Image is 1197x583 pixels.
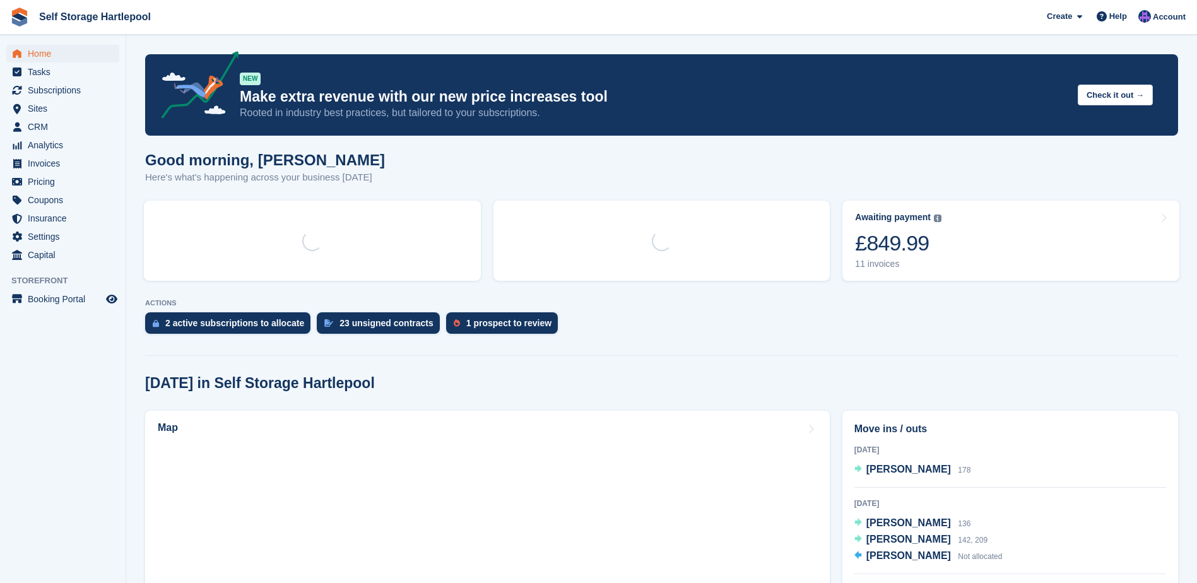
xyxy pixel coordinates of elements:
[1109,10,1127,23] span: Help
[28,155,103,172] span: Invoices
[466,318,551,328] div: 1 prospect to review
[866,464,951,474] span: [PERSON_NAME]
[317,312,446,340] a: 23 unsigned contracts
[240,73,261,85] div: NEW
[28,246,103,264] span: Capital
[6,81,119,99] a: menu
[866,517,951,528] span: [PERSON_NAME]
[958,519,970,528] span: 136
[28,45,103,62] span: Home
[958,466,970,474] span: 178
[34,6,156,27] a: Self Storage Hartlepool
[6,191,119,209] a: menu
[28,191,103,209] span: Coupons
[6,173,119,191] a: menu
[854,515,971,532] a: [PERSON_NAME] 136
[6,155,119,172] a: menu
[958,536,988,545] span: 142, 209
[854,421,1166,437] h2: Move ins / outs
[1153,11,1186,23] span: Account
[446,312,564,340] a: 1 prospect to review
[28,81,103,99] span: Subscriptions
[28,173,103,191] span: Pricing
[28,100,103,117] span: Sites
[866,550,951,561] span: [PERSON_NAME]
[324,319,333,327] img: contract_signature_icon-13c848040528278c33f63329250d36e43548de30e8caae1d1a13099fd9432cc5.svg
[854,462,971,478] a: [PERSON_NAME] 178
[339,318,433,328] div: 23 unsigned contracts
[6,290,119,308] a: menu
[842,201,1179,281] a: Awaiting payment £849.99 11 invoices
[145,375,375,392] h2: [DATE] in Self Storage Hartlepool
[240,88,1068,106] p: Make extra revenue with our new price increases tool
[6,228,119,245] a: menu
[855,230,941,256] div: £849.99
[934,215,941,222] img: icon-info-grey-7440780725fd019a000dd9b08b2336e03edf1995a4989e88bcd33f0948082b44.svg
[153,319,159,327] img: active_subscription_to_allocate_icon-d502201f5373d7db506a760aba3b589e785aa758c864c3986d89f69b8ff3...
[240,106,1068,120] p: Rooted in industry best practices, but tailored to your subscriptions.
[6,100,119,117] a: menu
[104,291,119,307] a: Preview store
[28,209,103,227] span: Insurance
[28,290,103,308] span: Booking Portal
[165,318,304,328] div: 2 active subscriptions to allocate
[6,45,119,62] a: menu
[855,259,941,269] div: 11 invoices
[145,170,385,185] p: Here's what's happening across your business [DATE]
[958,552,1002,561] span: Not allocated
[1078,85,1153,105] button: Check it out →
[854,498,1166,509] div: [DATE]
[28,228,103,245] span: Settings
[6,246,119,264] a: menu
[854,444,1166,456] div: [DATE]
[6,136,119,154] a: menu
[866,534,951,545] span: [PERSON_NAME]
[6,118,119,136] a: menu
[151,51,239,123] img: price-adjustments-announcement-icon-8257ccfd72463d97f412b2fc003d46551f7dbcb40ab6d574587a9cd5c0d94...
[855,212,931,223] div: Awaiting payment
[11,274,126,287] span: Storefront
[6,209,119,227] a: menu
[10,8,29,26] img: stora-icon-8386f47178a22dfd0bd8f6a31ec36ba5ce8667c1dd55bd0f319d3a0aa187defe.svg
[854,532,988,548] a: [PERSON_NAME] 142, 209
[145,299,1178,307] p: ACTIONS
[454,319,460,327] img: prospect-51fa495bee0391a8d652442698ab0144808aea92771e9ea1ae160a38d050c398.svg
[158,422,178,433] h2: Map
[28,63,103,81] span: Tasks
[28,118,103,136] span: CRM
[145,312,317,340] a: 2 active subscriptions to allocate
[1047,10,1072,23] span: Create
[145,151,385,168] h1: Good morning, [PERSON_NAME]
[1138,10,1151,23] img: Sean Wood
[854,548,1003,565] a: [PERSON_NAME] Not allocated
[28,136,103,154] span: Analytics
[6,63,119,81] a: menu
